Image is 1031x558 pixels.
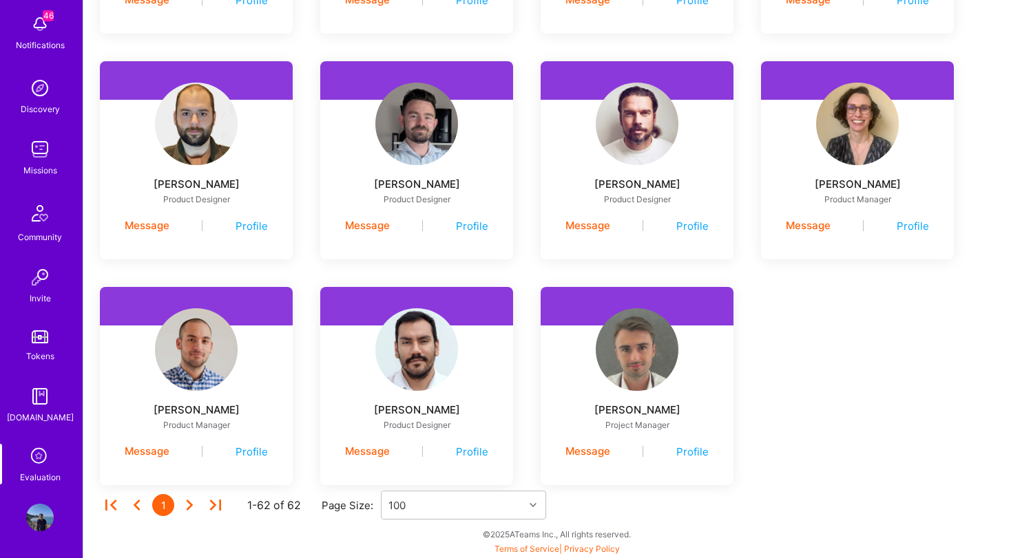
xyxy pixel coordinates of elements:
[26,74,54,102] img: discovery
[26,504,54,531] img: User Avatar
[26,349,54,363] div: Tokens
[456,444,488,459] a: Profile
[541,176,733,193] a: [PERSON_NAME]
[100,402,293,418] a: [PERSON_NAME]
[83,517,1031,551] div: © 2025 ATeams Inc., All rights reserved.
[236,444,268,459] a: Profile
[541,83,733,165] a: User Avatar
[388,498,406,513] div: 100
[155,83,238,165] img: User Avatar
[27,444,53,470] i: icon SelectionTeam
[345,217,390,234] div: Message
[541,402,733,418] a: [PERSON_NAME]
[596,308,678,391] img: User Avatar
[119,420,273,431] div: Product Manager
[30,291,51,305] div: Invite
[322,498,381,513] div: Page Size:
[155,308,238,391] img: User Avatar
[596,83,678,165] img: User Avatar
[100,83,293,165] a: User Avatar
[780,194,935,205] div: Product Manager
[20,470,61,484] div: Evaluation
[676,219,709,233] a: Profile
[494,544,559,554] a: Terms of Service
[23,504,57,531] a: User Avatar
[320,402,513,418] a: [PERSON_NAME]
[16,38,65,52] div: Notifications
[816,83,899,165] img: User Avatar
[560,194,714,205] div: Product Designer
[23,163,57,178] div: Missions
[761,176,954,193] a: [PERSON_NAME]
[676,444,709,459] a: Profile
[125,443,169,460] div: Message
[565,217,610,234] div: Message
[26,10,54,38] img: bell
[320,83,513,165] a: User Avatar
[247,498,301,513] div: 1-62 of 62
[26,383,54,410] img: guide book
[375,308,458,391] img: User Avatar
[21,102,60,116] div: Discovery
[320,308,513,391] a: User Avatar
[375,83,458,165] img: User Avatar
[26,136,54,163] img: teamwork
[7,410,74,425] div: [DOMAIN_NAME]
[564,544,620,554] a: Privacy Policy
[23,197,56,230] img: Community
[125,217,169,234] div: Message
[100,176,293,193] a: [PERSON_NAME]
[530,502,537,508] i: icon Chevron
[456,219,488,233] a: Profile
[340,194,494,205] div: Product Designer
[100,308,293,391] a: User Avatar
[26,264,54,291] img: Invite
[340,420,494,431] div: Product Designer
[541,308,733,391] a: User Avatar
[119,194,273,205] div: Product Designer
[18,230,62,244] div: Community
[560,420,714,431] div: Project Manager
[897,219,929,233] a: Profile
[786,217,831,234] div: Message
[32,330,48,343] img: tokens
[565,443,610,460] div: Message
[761,83,954,165] a: User Avatar
[494,544,620,554] span: |
[320,176,513,193] a: [PERSON_NAME]
[43,10,54,21] span: 46
[345,443,390,460] div: Message
[152,494,174,516] div: 1
[236,219,268,233] a: Profile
